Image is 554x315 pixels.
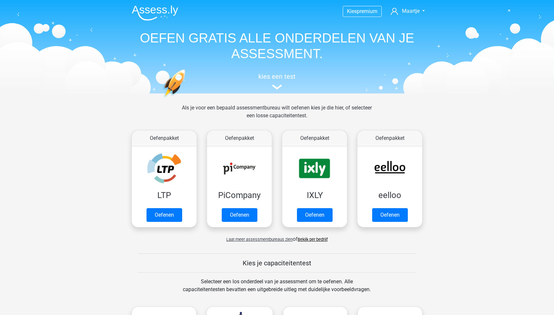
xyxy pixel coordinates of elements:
[343,7,381,16] a: Kiespremium
[388,7,427,15] a: Maartje
[127,230,427,243] div: of
[127,73,427,90] a: kies een test
[147,208,182,222] a: Oefenen
[127,30,427,61] h1: OEFEN GRATIS ALLE ONDERDELEN VAN JE ASSESSMENT.
[222,208,257,222] a: Oefenen
[372,208,408,222] a: Oefenen
[132,5,178,21] img: Assessly
[177,104,377,127] div: Als je voor een bepaald assessmentbureau wilt oefenen kies je die hier, of selecteer een losse ca...
[163,69,211,128] img: oefenen
[297,208,333,222] a: Oefenen
[402,8,420,14] span: Maartje
[357,8,377,14] span: premium
[272,85,282,90] img: assessment
[137,259,417,267] h5: Kies je capaciteitentest
[347,8,357,14] span: Kies
[226,237,293,242] span: Laat meer assessmentbureaus zien
[298,237,328,242] a: Bekijk per bedrijf
[127,73,427,80] h5: kies een test
[177,278,377,301] div: Selecteer een los onderdeel van je assessment om te oefenen. Alle capaciteitentesten bevatten een...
